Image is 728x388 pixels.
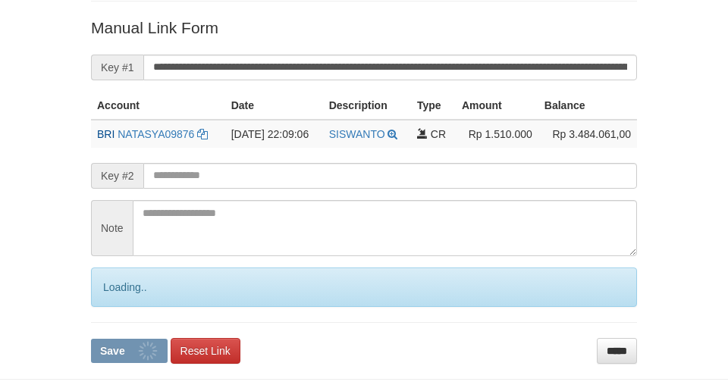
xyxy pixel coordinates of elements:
td: [DATE] 22:09:06 [225,120,323,148]
th: Date [225,92,323,120]
a: SISWANTO [329,128,385,140]
button: Save [91,339,168,363]
div: Loading.. [91,268,637,307]
th: Type [411,92,456,120]
td: Rp 3.484.061,00 [538,120,637,148]
th: Description [323,92,411,120]
span: Save [100,345,125,357]
a: Reset Link [171,338,240,364]
td: Rp 1.510.000 [456,120,538,148]
span: Reset Link [180,345,231,357]
span: CR [431,128,446,140]
span: Key #1 [91,55,143,80]
a: Copy NATASYA09876 to clipboard [197,128,208,140]
th: Amount [456,92,538,120]
span: Key #2 [91,163,143,189]
span: Note [91,200,133,256]
span: BRI [97,128,115,140]
a: NATASYA09876 [118,128,194,140]
th: Account [91,92,225,120]
th: Balance [538,92,637,120]
p: Manual Link Form [91,17,637,39]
